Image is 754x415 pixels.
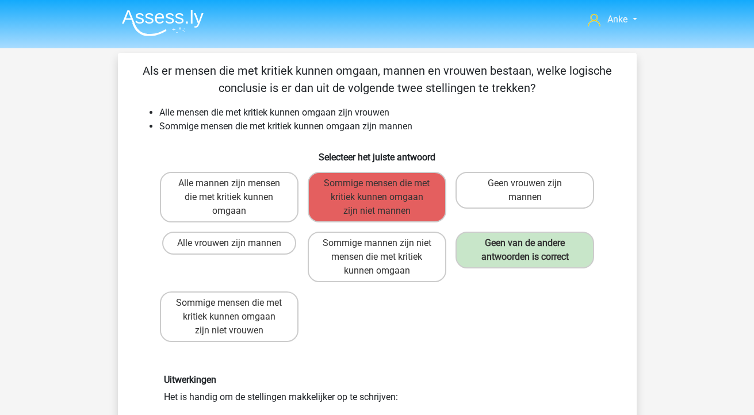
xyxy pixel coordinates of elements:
[456,232,594,268] label: Geen van de andere antwoorden is correct
[164,374,591,385] h6: Uitwerkingen
[122,9,204,36] img: Assessly
[159,120,618,133] li: Sommige mensen die met kritiek kunnen omgaan zijn mannen
[136,62,618,97] p: Als er mensen die met kritiek kunnen omgaan, mannen en vrouwen bestaan, welke logische conclusie ...
[162,232,296,255] label: Alle vrouwen zijn mannen
[583,13,641,26] a: Anke
[136,143,618,163] h6: Selecteer het juiste antwoord
[160,291,298,342] label: Sommige mensen die met kritiek kunnen omgaan zijn niet vrouwen
[160,172,298,222] label: Alle mannen zijn mensen die met kritiek kunnen omgaan
[456,172,594,209] label: Geen vrouwen zijn mannen
[308,172,446,222] label: Sommige mensen die met kritiek kunnen omgaan zijn niet mannen
[308,232,446,282] label: Sommige mannen zijn niet mensen die met kritiek kunnen omgaan
[159,106,618,120] li: Alle mensen die met kritiek kunnen omgaan zijn vrouwen
[607,14,627,25] span: Anke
